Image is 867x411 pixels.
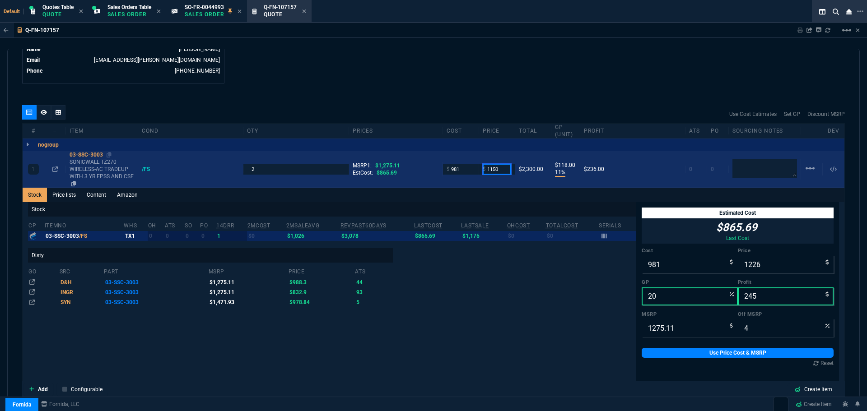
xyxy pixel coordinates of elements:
abbr: Avg Sale from SO invoices for 2 months [286,222,319,229]
nx-icon: Open New Tab [857,7,863,16]
span: Quotes Table [42,4,74,10]
tr: TZ270 W SECUPG ESSENTIAL 3YR [28,287,393,297]
span: 0 [689,166,692,172]
div: Sourcing Notes [729,127,801,134]
div: Item [66,127,138,134]
span: /FS [79,233,87,239]
div: /FS [142,166,158,173]
abbr: Total units in inventory => minus on SO => plus on PO [165,222,175,229]
td: $0 [507,231,545,241]
tr: undefined [26,45,220,54]
span: Sales Orders Table [107,4,151,10]
span: Q-FN-107157 [264,4,297,10]
a: Hide Workbench [856,27,860,34]
a: Price lists [47,188,81,202]
span: $ [447,166,449,173]
abbr: Total Cost of Units on Hand [546,222,578,229]
td: 0 [184,231,200,241]
p: Disty [28,248,393,263]
span: $1,275.11 [375,162,400,169]
th: go [28,264,59,277]
span: $ [483,166,485,173]
a: Discount MSRP [807,110,845,118]
nx-icon: Close Tab [238,8,242,15]
th: part [103,264,208,277]
abbr: Total sales last 14 days [216,222,234,229]
a: Create Item [792,397,835,411]
nx-icon: Split Panels [816,6,829,17]
div: $2,300.00 [519,166,547,173]
a: Content [81,188,112,202]
nx-icon: Close Workbench [843,6,855,17]
a: Set GP [784,110,800,118]
p: 11% [555,169,565,177]
label: GP [642,279,738,286]
label: MSRP [642,311,738,318]
span: 0 [711,166,714,172]
th: cp [28,218,44,231]
span: $865.69 [377,170,397,176]
th: src [59,264,104,277]
td: D&H [59,277,104,287]
td: SYN [59,297,104,307]
abbr: The last purchase cost from PO Order [414,222,443,229]
th: Serials [598,218,636,231]
td: TX1 [123,231,147,241]
nx-icon: Close Tab [79,8,83,15]
p: Sales Order [107,11,151,18]
td: $0 [545,231,598,241]
td: $978.84 [288,297,355,307]
div: 03-SSC-3003 [46,232,122,240]
p: nogroup [38,141,59,148]
a: Use Price Cost & MSRP [642,348,834,358]
p: Configurable [71,385,103,393]
abbr: Total units in inventory. [148,222,156,229]
label: Off MSRP [738,311,834,318]
th: ats [354,264,393,277]
td: 5 [354,297,393,307]
div: Profit [580,127,685,134]
a: msbcCompanyName [38,400,82,408]
abbr: Avg cost of all PO invoices for 2 months [247,222,270,229]
div: qty [243,127,349,134]
p: Stock [28,202,636,217]
abbr: Total revenue past 60 days [340,222,387,229]
div: dev [823,127,844,134]
p: $865.69 [716,220,757,235]
td: $3,078 [340,231,414,241]
nx-icon: Search [829,6,843,17]
div: EstCost: [353,169,439,176]
a: Stock [23,188,47,202]
th: ItemNo [44,218,124,231]
td: 0 [148,231,164,241]
div: cond [138,127,243,134]
a: Amazon [112,188,143,202]
abbr: Avg Cost of Inventory on-hand [507,222,530,229]
td: 93 [354,287,393,297]
a: [EMAIL_ADDRESS][PERSON_NAME][DOMAIN_NAME] [94,57,220,63]
p: SONICWALL TZ270 WIRELESS-AC TRADEUP WITH 3 YR EPSS AND CSE [70,158,134,187]
th: price [288,264,355,277]
p: Last Cost [716,235,759,242]
label: Cost [642,247,738,254]
p: 1 [32,166,35,173]
td: $1,275.11 [208,277,288,287]
th: WHS [123,218,147,231]
th: msrp [208,264,288,277]
td: $1,026 [286,231,340,241]
span: Email [27,57,40,63]
span: Default [4,9,24,14]
nx-icon: Open In Opposite Panel [52,166,58,172]
div: MSRP1: [353,162,439,169]
tr: TZ270W 3 YR EPSS CSE [28,277,393,287]
p: Sales Order [185,11,224,18]
div: Estimated Cost [642,208,834,218]
div: -- [44,127,66,134]
div: 03-SSC-3003 [70,151,134,158]
td: $1,471.93 [208,297,288,307]
nx-icon: Close Tab [157,8,161,15]
td: 03-SSC-3003 [103,287,208,297]
td: 1 [216,231,247,241]
div: GP (unit) [551,124,580,138]
div: cost [443,127,479,134]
